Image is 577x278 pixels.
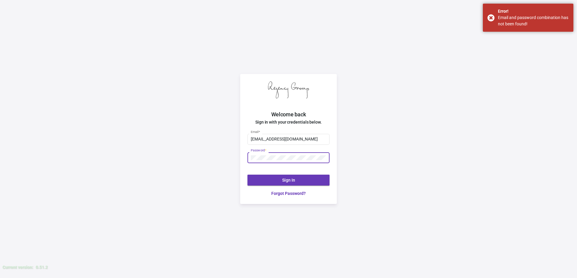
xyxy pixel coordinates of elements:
[498,8,569,15] div: Error!
[498,15,569,27] div: Email and password combination has not been found!
[268,81,309,99] img: Regency Group logo
[2,264,33,270] div: Current version:
[36,264,48,270] div: 0.51.2
[282,178,295,183] span: Sign In
[247,190,330,197] a: Forgot Password?
[247,175,330,186] button: Sign In
[240,111,337,118] h2: Welcome back
[240,118,337,126] h4: Sign in with your credentials below.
